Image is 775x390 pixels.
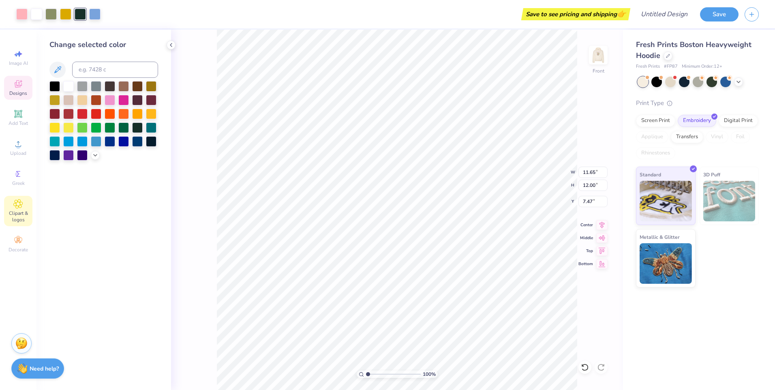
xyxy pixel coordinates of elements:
[640,233,680,241] span: Metallic & Glitter
[640,243,692,284] img: Metallic & Glitter
[706,131,728,143] div: Vinyl
[423,371,436,378] span: 100 %
[636,115,675,127] div: Screen Print
[636,147,675,159] div: Rhinestones
[634,6,694,22] input: Untitled Design
[617,9,626,19] span: 👉
[4,210,32,223] span: Clipart & logos
[593,67,604,75] div: Front
[9,60,28,66] span: Image AI
[682,63,722,70] span: Minimum Order: 12 +
[9,120,28,126] span: Add Text
[664,63,678,70] span: # FP87
[10,150,26,156] span: Upload
[636,40,751,60] span: Fresh Prints Boston Heavyweight Hoodie
[578,235,593,241] span: Middle
[700,7,739,21] button: Save
[636,99,759,108] div: Print Type
[523,8,628,20] div: Save to see pricing and shipping
[678,115,716,127] div: Embroidery
[590,47,606,63] img: Front
[703,181,756,221] img: 3D Puff
[671,131,703,143] div: Transfers
[640,170,661,179] span: Standard
[578,261,593,267] span: Bottom
[703,170,720,179] span: 3D Puff
[9,90,27,96] span: Designs
[719,115,758,127] div: Digital Print
[72,62,158,78] input: e.g. 7428 c
[9,246,28,253] span: Decorate
[636,63,660,70] span: Fresh Prints
[12,180,25,186] span: Greek
[578,222,593,228] span: Center
[578,248,593,254] span: Top
[30,365,59,373] strong: Need help?
[640,181,692,221] img: Standard
[49,39,158,50] div: Change selected color
[636,131,668,143] div: Applique
[731,131,750,143] div: Foil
